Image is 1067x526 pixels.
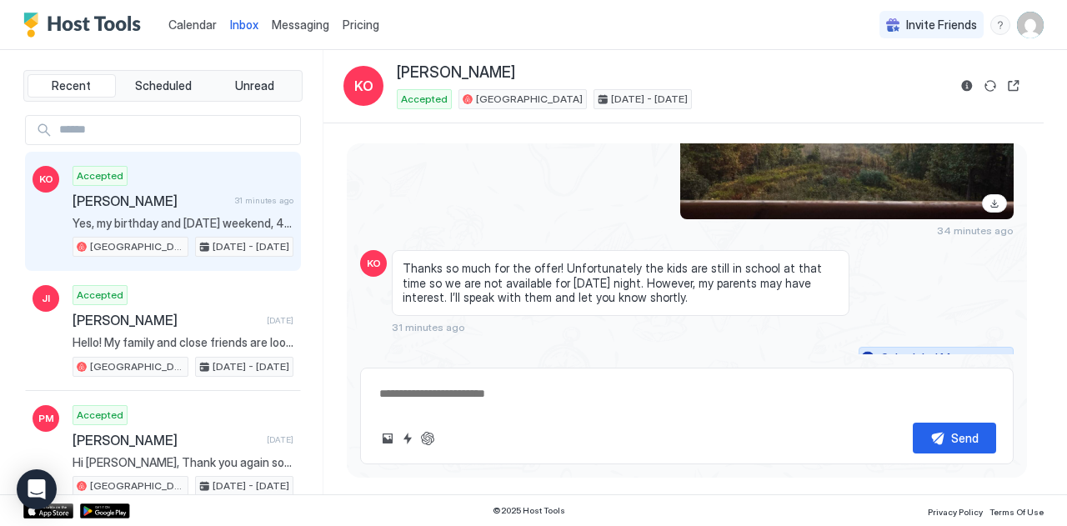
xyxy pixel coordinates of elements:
span: Yes, my birthday and [DATE] weekend, 4 adults, 2 kids, none additional unless my sister changes h... [73,216,293,231]
span: Privacy Policy [928,507,983,517]
span: Messaging [272,18,329,32]
span: Thanks so much for the offer! Unfortunately the kids are still in school at that time so we are n... [403,261,839,305]
span: Inbox [230,18,258,32]
span: Unread [235,78,274,93]
span: Accepted [77,288,123,303]
span: [GEOGRAPHIC_DATA] [476,92,583,107]
a: Inbox [230,16,258,33]
button: Quick reply [398,428,418,448]
span: KO [39,172,53,187]
button: Reservation information [957,76,977,96]
span: [PERSON_NAME] [73,312,260,328]
div: Send [951,429,979,447]
span: [GEOGRAPHIC_DATA] [90,478,184,493]
span: Invite Friends [906,18,977,33]
button: ChatGPT Auto Reply [418,428,438,448]
span: [PERSON_NAME] [397,63,515,83]
button: Recent [28,74,116,98]
span: Pricing [343,18,379,33]
a: Terms Of Use [989,502,1044,519]
span: PM [38,411,54,426]
span: [DATE] [267,434,293,445]
a: Host Tools Logo [23,13,148,38]
span: 31 minutes ago [235,195,293,206]
button: Scheduled Messages [859,347,1014,369]
button: Upload image [378,428,398,448]
span: Accepted [77,168,123,183]
span: © 2025 Host Tools [493,505,565,516]
button: Scheduled [119,74,208,98]
span: [DATE] - [DATE] [213,239,289,254]
span: Scheduled [135,78,192,93]
span: Hi [PERSON_NAME], Thank you again so much for choosing to stay with us! You left the place in per... [73,455,293,470]
span: 34 minutes ago [937,224,1014,237]
div: Scheduled Messages [881,349,994,367]
span: JI [42,291,50,306]
a: Google Play Store [80,503,130,518]
span: Hello! My family and close friends are looking to stay at your home to visit my daughter at App S... [73,335,293,350]
span: [DATE] [267,315,293,326]
div: User profile [1017,12,1044,38]
span: Calendar [168,18,217,32]
button: Send [913,423,996,453]
a: Messaging [272,16,329,33]
span: KO [367,256,381,271]
button: Unread [210,74,298,98]
span: Terms Of Use [989,507,1044,517]
a: Download [982,194,1007,213]
span: [GEOGRAPHIC_DATA] [90,359,184,374]
span: [PERSON_NAME] [73,432,260,448]
a: Calendar [168,16,217,33]
span: [DATE] - [DATE] [611,92,688,107]
span: Accepted [77,408,123,423]
span: [DATE] - [DATE] [213,359,289,374]
input: Input Field [53,116,300,144]
a: App Store [23,503,73,518]
div: tab-group [23,70,303,102]
span: 31 minutes ago [392,321,465,333]
button: Sync reservation [980,76,1000,96]
span: [GEOGRAPHIC_DATA] [90,239,184,254]
span: Recent [52,78,91,93]
div: menu [990,15,1010,35]
a: Privacy Policy [928,502,983,519]
span: Accepted [401,92,448,107]
span: [PERSON_NAME] [73,193,228,209]
div: Open Intercom Messenger [17,469,57,509]
button: Open reservation [1004,76,1024,96]
span: KO [354,76,373,96]
span: [DATE] - [DATE] [213,478,289,493]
